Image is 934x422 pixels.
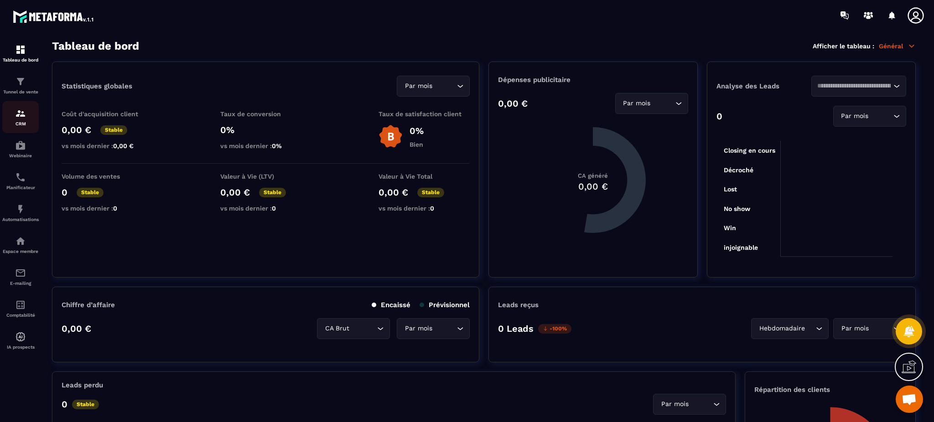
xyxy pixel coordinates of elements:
[220,187,250,198] p: 0,00 €
[2,281,39,286] p: E-mailing
[410,125,424,136] p: 0%
[2,217,39,222] p: Automatisations
[723,147,775,154] tspan: Closing en cours
[220,205,311,212] p: vs mois dernier :
[871,111,891,121] input: Search for option
[2,153,39,158] p: Webinaire
[2,197,39,229] a: automationsautomationsAutomatisations
[351,324,375,334] input: Search for option
[879,42,916,50] p: Général
[723,244,758,252] tspan: injoignable
[621,98,653,108] span: Par mois
[2,165,39,197] a: schedulerschedulerPlanificateur
[2,57,39,62] p: Tableau de bord
[716,111,722,122] p: 0
[653,98,673,108] input: Search for option
[397,76,470,97] div: Search for option
[839,324,871,334] span: Par mois
[817,81,891,91] input: Search for option
[813,42,874,50] p: Afficher le tableau :
[2,313,39,318] p: Comptabilité
[15,76,26,87] img: formation
[430,205,434,212] span: 0
[220,142,311,149] p: vs mois dernier :
[379,173,470,180] p: Valeur à Vie Total
[403,81,434,91] span: Par mois
[62,301,115,309] p: Chiffre d’affaire
[811,76,906,97] div: Search for option
[723,166,753,174] tspan: Décroché
[716,82,811,90] p: Analyse des Leads
[15,236,26,247] img: automations
[62,187,67,198] p: 0
[15,299,26,310] img: accountant
[379,205,470,212] p: vs mois dernier :
[434,81,455,91] input: Search for option
[434,324,455,334] input: Search for option
[538,324,571,334] p: -100%
[100,125,127,135] p: Stable
[379,110,470,118] p: Taux de satisfaction client
[807,324,814,334] input: Search for option
[2,249,39,254] p: Espace membre
[52,40,139,52] h3: Tableau de bord
[62,142,153,149] p: vs mois dernier :
[220,110,311,118] p: Taux de conversion
[754,386,906,394] p: Répartition des clients
[757,324,807,334] span: Hebdomadaire
[62,205,153,212] p: vs mois dernier :
[2,37,39,69] a: formationformationTableau de bord
[2,229,39,261] a: automationsautomationsEspace membre
[15,331,26,342] img: automations
[833,318,906,339] div: Search for option
[2,121,39,126] p: CRM
[417,188,444,197] p: Stable
[871,324,891,334] input: Search for option
[839,111,871,121] span: Par mois
[62,323,91,334] p: 0,00 €
[323,324,351,334] span: CA Brut
[379,124,403,149] img: b-badge-o.b3b20ee6.svg
[498,98,528,109] p: 0,00 €
[15,140,26,151] img: automations
[833,106,906,127] div: Search for option
[220,173,311,180] p: Valeur à Vie (LTV)
[15,172,26,183] img: scheduler
[2,261,39,293] a: emailemailE-mailing
[2,345,39,350] p: IA prospects
[77,188,104,197] p: Stable
[62,82,132,90] p: Statistiques globales
[62,381,103,389] p: Leads perdu
[653,394,726,415] div: Search for option
[113,205,117,212] span: 0
[2,133,39,165] a: automationsautomationsWebinaire
[2,69,39,101] a: formationformationTunnel de vente
[410,141,424,148] p: Bien
[498,323,534,334] p: 0 Leads
[259,188,286,197] p: Stable
[62,399,67,410] p: 0
[272,205,276,212] span: 0
[272,142,282,149] span: 0%
[220,124,311,135] p: 0%
[498,76,688,84] p: Dépenses publicitaire
[723,205,750,212] tspan: No show
[2,185,39,190] p: Planificateur
[896,386,923,413] a: Ouvrir le chat
[2,293,39,324] a: accountantaccountantComptabilité
[403,324,434,334] span: Par mois
[751,318,829,339] div: Search for option
[15,268,26,278] img: email
[62,173,153,180] p: Volume des ventes
[420,301,470,309] p: Prévisionnel
[15,108,26,119] img: formation
[62,124,91,135] p: 0,00 €
[72,400,99,409] p: Stable
[690,399,711,409] input: Search for option
[397,318,470,339] div: Search for option
[15,44,26,55] img: formation
[498,301,539,309] p: Leads reçus
[723,185,737,193] tspan: Lost
[2,101,39,133] a: formationformationCRM
[379,187,408,198] p: 0,00 €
